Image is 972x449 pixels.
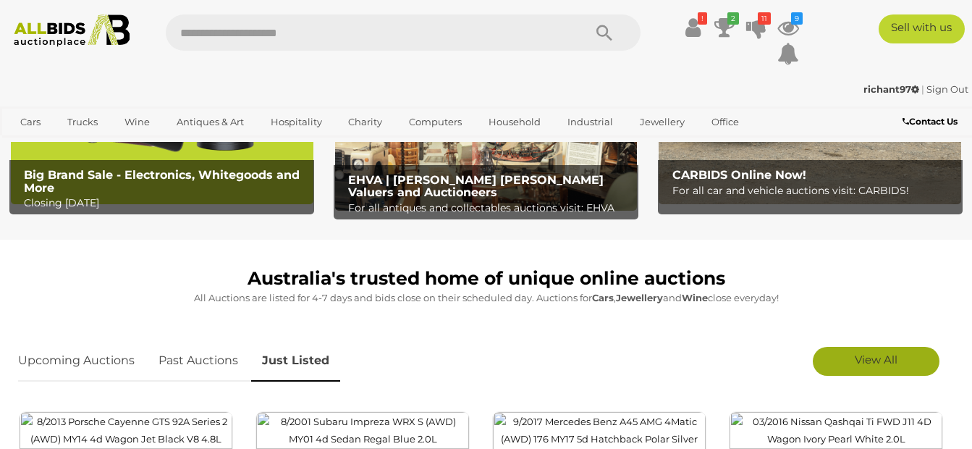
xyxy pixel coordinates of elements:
[777,14,799,41] a: 9
[479,110,550,134] a: Household
[58,110,107,134] a: Trucks
[672,168,806,182] b: CARBIDS Online Now!
[855,353,897,366] span: View All
[348,173,604,200] b: EHVA | [PERSON_NAME] [PERSON_NAME] Valuers and Auctioneers
[863,83,919,95] strong: richant97
[921,83,924,95] span: |
[335,89,638,210] img: EHVA | Evans Hastings Valuers and Auctioneers
[727,12,739,25] i: 2
[813,347,939,376] a: View All
[24,168,300,195] b: Big Brand Sale - Electronics, Whitegoods and More
[758,12,771,25] i: 11
[339,110,392,134] a: Charity
[702,110,748,134] a: Office
[18,340,145,382] a: Upcoming Auctions
[672,182,955,200] p: For all car and vehicle auctions visit: CARBIDS!
[791,12,803,25] i: 9
[903,114,961,130] a: Contact Us
[24,194,307,212] p: Closing [DATE]
[18,290,954,306] p: All Auctions are listed for 4-7 days and bids close on their scheduled day. Auctions for , and cl...
[903,116,958,127] b: Contact Us
[568,14,641,51] button: Search
[261,110,331,134] a: Hospitality
[879,14,965,43] a: Sell with us
[698,12,707,25] i: !
[400,110,471,134] a: Computers
[745,14,767,41] a: 11
[335,89,638,210] a: EHVA | Evans Hastings Valuers and Auctioneers EHVA | [PERSON_NAME] [PERSON_NAME] Valuers and Auct...
[616,292,663,303] strong: Jewellery
[714,14,735,41] a: 2
[148,340,249,382] a: Past Auctions
[67,134,189,158] a: [GEOGRAPHIC_DATA]
[7,14,137,47] img: Allbids.com.au
[348,199,631,217] p: For all antiques and collectables auctions visit: EHVA
[11,134,59,158] a: Sports
[11,110,50,134] a: Cars
[682,292,708,303] strong: Wine
[18,269,954,289] h1: Australia's trusted home of unique online auctions
[251,340,340,382] a: Just Listed
[682,14,703,41] a: !
[167,110,253,134] a: Antiques & Art
[115,110,159,134] a: Wine
[630,110,694,134] a: Jewellery
[558,110,622,134] a: Industrial
[863,83,921,95] a: richant97
[926,83,968,95] a: Sign Out
[592,292,614,303] strong: Cars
